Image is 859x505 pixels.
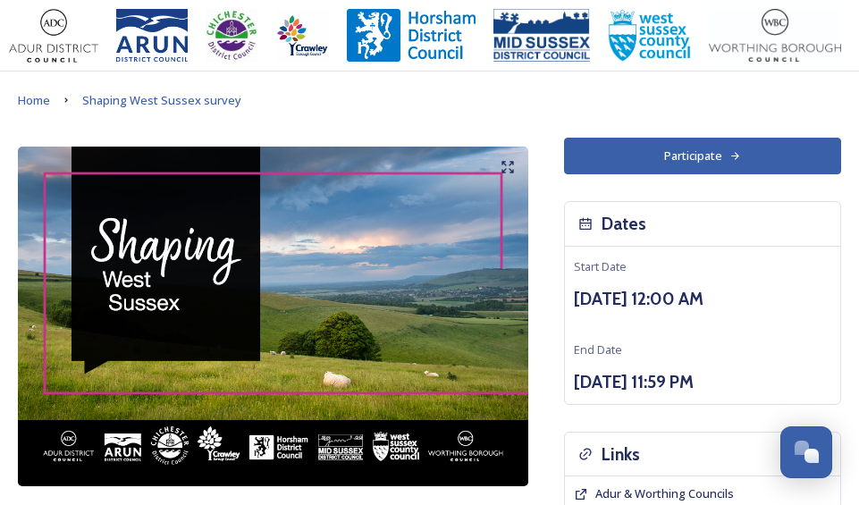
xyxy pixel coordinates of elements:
[82,92,241,108] span: Shaping West Sussex survey
[595,485,734,501] span: Adur & Worthing Councils
[18,92,50,108] span: Home
[574,258,627,274] span: Start Date
[18,89,50,111] a: Home
[564,138,841,174] button: Participate
[206,9,257,63] img: CDC%20Logo%20-%20you%20may%20have%20a%20better%20version.jpg
[780,426,832,478] button: Open Chat
[595,485,734,502] a: Adur & Worthing Councils
[347,9,476,63] img: Horsham%20DC%20Logo.jpg
[574,369,831,395] h3: [DATE] 11:59 PM
[574,341,622,358] span: End Date
[608,9,692,63] img: WSCCPos-Spot-25mm.jpg
[493,9,590,63] img: 150ppimsdc%20logo%20blue.png
[9,9,98,63] img: Adur%20logo%20%281%29.jpeg
[275,9,329,63] img: Crawley%20BC%20logo.jpg
[116,9,188,63] img: Arun%20District%20Council%20logo%20blue%20CMYK.jpg
[602,211,646,237] h3: Dates
[574,286,831,312] h3: [DATE] 12:00 AM
[709,9,841,63] img: Worthing_Adur%20%281%29.jpg
[82,89,241,111] a: Shaping West Sussex survey
[602,442,640,467] h3: Links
